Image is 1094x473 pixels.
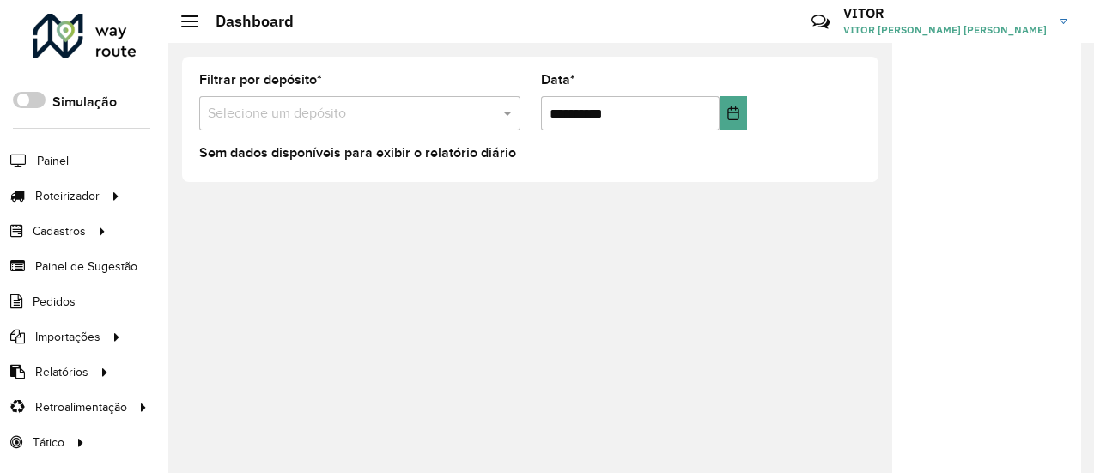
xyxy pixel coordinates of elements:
label: Filtrar por depósito [199,70,322,90]
span: Painel de Sugestão [35,258,137,276]
button: Choose Date [720,96,747,130]
span: VITOR [PERSON_NAME] [PERSON_NAME] [843,22,1047,38]
span: Roteirizador [35,187,100,205]
h2: Dashboard [198,12,294,31]
span: Painel [37,152,69,170]
span: Cadastros [33,222,86,240]
a: Contato Rápido [802,3,839,40]
label: Data [541,70,575,90]
span: Retroalimentação [35,398,127,416]
span: Importações [35,328,100,346]
label: Simulação [52,92,117,112]
h3: VITOR [843,5,1047,21]
label: Sem dados disponíveis para exibir o relatório diário [199,143,516,163]
span: Relatórios [35,363,88,381]
span: Tático [33,434,64,452]
span: Pedidos [33,293,76,311]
